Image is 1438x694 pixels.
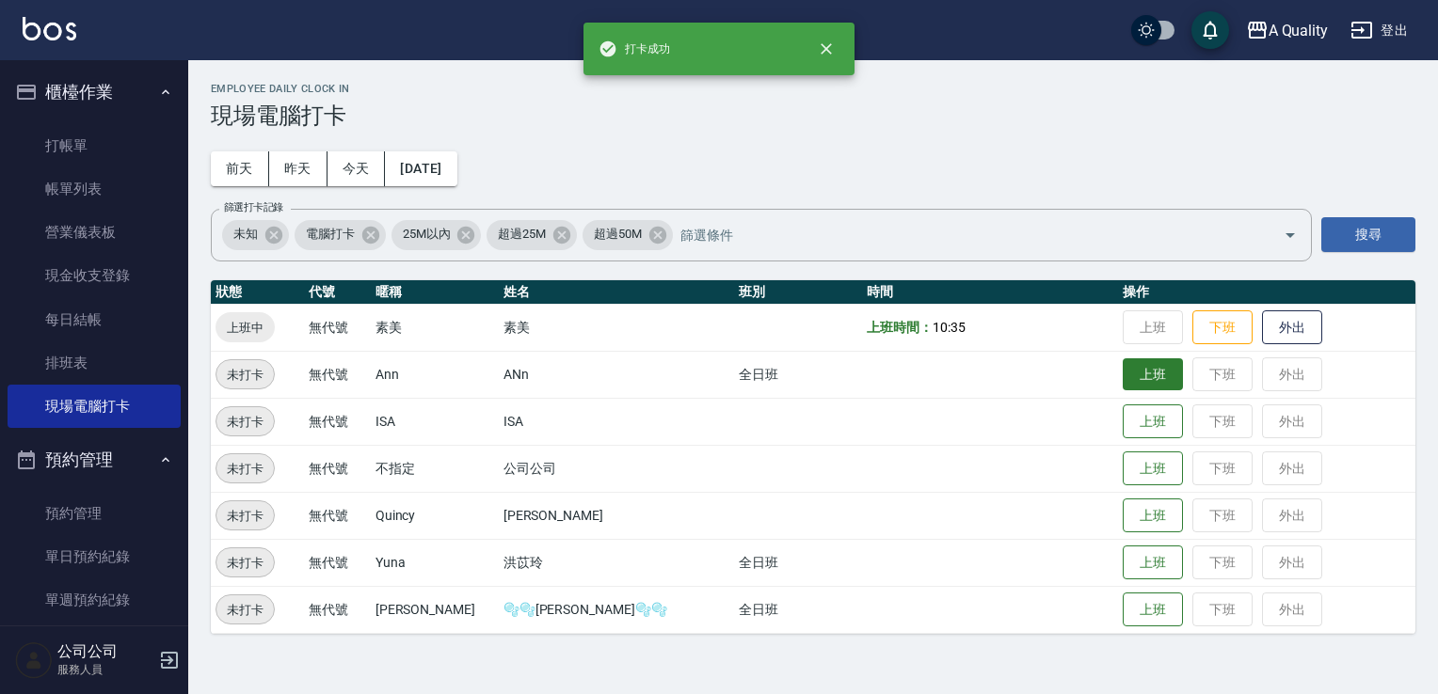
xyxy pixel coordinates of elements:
[328,151,386,186] button: 今天
[734,539,862,586] td: 全日班
[304,304,371,351] td: 無代號
[599,39,670,58] span: 打卡成功
[1269,19,1329,42] div: A Quality
[8,124,181,167] a: 打帳單
[1123,498,1183,533] button: 上班
[222,225,269,244] span: 未知
[487,225,557,244] span: 超過25M
[216,600,274,620] span: 未打卡
[216,553,274,573] span: 未打卡
[1238,11,1336,50] button: A Quality
[371,586,499,633] td: [PERSON_NAME]
[371,539,499,586] td: Yuna
[1118,280,1415,305] th: 操作
[391,225,462,244] span: 25M以內
[499,445,735,492] td: 公司公司
[211,83,1415,95] h2: Employee Daily Clock In
[1262,310,1322,345] button: 外出
[57,661,153,678] p: 服務人員
[499,351,735,398] td: ANn
[371,280,499,305] th: 暱稱
[676,218,1251,251] input: 篩選條件
[8,341,181,385] a: 排班表
[304,398,371,445] td: 無代號
[8,211,181,254] a: 營業儀表板
[499,280,735,305] th: 姓名
[304,280,371,305] th: 代號
[304,539,371,586] td: 無代號
[8,578,181,622] a: 單週預約紀錄
[734,280,862,305] th: 班別
[8,435,181,484] button: 預約管理
[867,320,933,335] b: 上班時間：
[8,254,181,297] a: 現金收支登錄
[295,220,386,250] div: 電腦打卡
[1123,545,1183,580] button: 上班
[57,642,153,661] h5: 公司公司
[216,318,275,338] span: 上班中
[734,351,862,398] td: 全日班
[1343,13,1415,48] button: 登出
[371,445,499,492] td: 不指定
[269,151,328,186] button: 昨天
[499,586,735,633] td: 🫧🫧[PERSON_NAME]🫧🫧
[583,225,653,244] span: 超過50M
[23,17,76,40] img: Logo
[499,304,735,351] td: 素美
[1192,310,1253,345] button: 下班
[216,365,274,385] span: 未打卡
[8,68,181,117] button: 櫃檯作業
[391,220,482,250] div: 25M以內
[8,385,181,428] a: 現場電腦打卡
[216,506,274,526] span: 未打卡
[304,492,371,539] td: 無代號
[224,200,283,214] label: 篩選打卡記錄
[304,351,371,398] td: 無代號
[933,320,966,335] span: 10:35
[304,445,371,492] td: 無代號
[734,586,862,633] td: 全日班
[371,492,499,539] td: Quincy
[371,304,499,351] td: 素美
[8,167,181,211] a: 帳單列表
[371,398,499,445] td: ISA
[8,492,181,535] a: 預約管理
[1123,404,1183,439] button: 上班
[216,412,274,432] span: 未打卡
[211,151,269,186] button: 前天
[1123,358,1183,391] button: 上班
[1275,220,1305,250] button: Open
[304,586,371,633] td: 無代號
[1321,217,1415,252] button: 搜尋
[15,641,53,679] img: Person
[1123,451,1183,486] button: 上班
[862,280,1118,305] th: 時間
[385,151,456,186] button: [DATE]
[1123,592,1183,627] button: 上班
[1191,11,1229,49] button: save
[211,103,1415,129] h3: 現場電腦打卡
[583,220,673,250] div: 超過50M
[295,225,366,244] span: 電腦打卡
[211,280,304,305] th: 狀態
[222,220,289,250] div: 未知
[8,535,181,578] a: 單日預約紀錄
[8,298,181,341] a: 每日結帳
[487,220,577,250] div: 超過25M
[806,28,847,70] button: close
[499,492,735,539] td: [PERSON_NAME]
[216,459,274,479] span: 未打卡
[371,351,499,398] td: Ann
[499,398,735,445] td: ISA
[499,539,735,586] td: 洪苡玲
